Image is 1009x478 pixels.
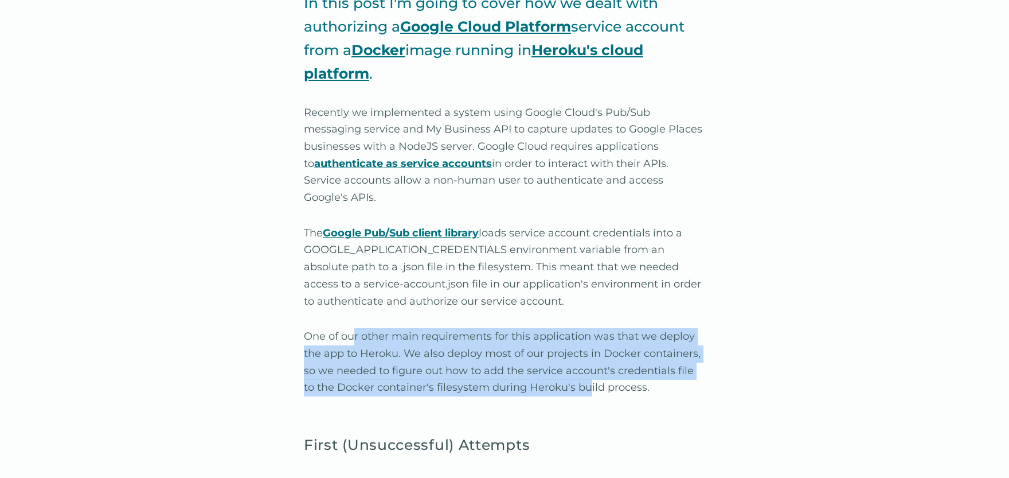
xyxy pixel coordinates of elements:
a: Docker [351,41,405,59]
p: One of our other main requirements for this application was that we deploy the app to Heroku. We ... [304,328,705,397]
p: The loads service account credentials into a GOOGLE_APPLICATION_CREDENTIALS environment variable ... [304,225,705,310]
a: Google Pub/Sub client library [323,227,479,239]
a: Google Cloud Platform [400,18,571,35]
p: Recently we implemented a system using Google Cloud's Pub/Sub messaging service and My Business A... [304,104,705,207]
a: authenticate as service accounts [314,157,492,170]
h3: First (Unsuccessful) Attempts [304,433,705,456]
